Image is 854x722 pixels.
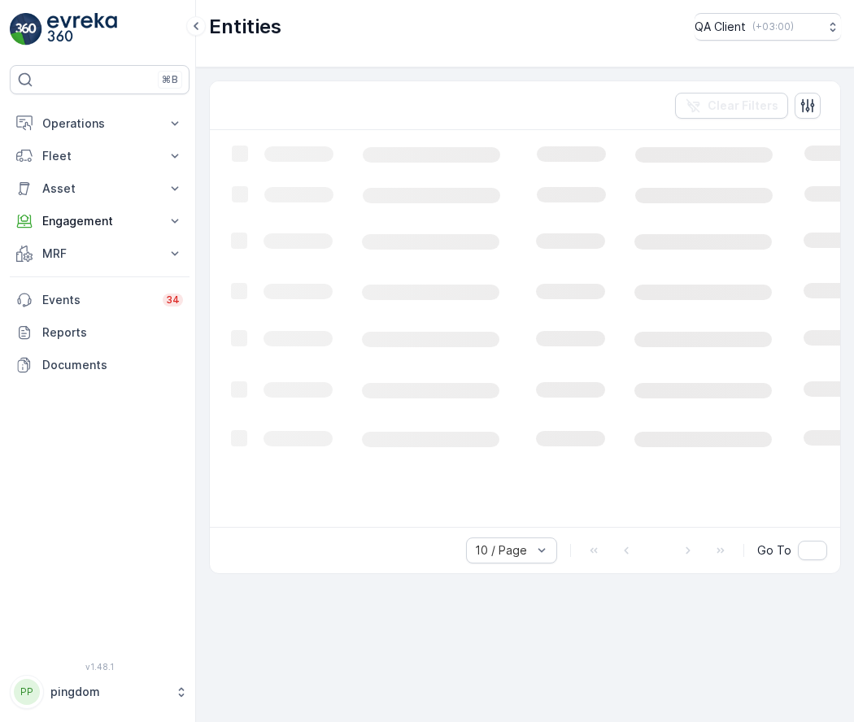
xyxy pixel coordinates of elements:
button: Fleet [10,140,190,172]
p: Operations [42,115,157,132]
p: Reports [42,324,183,341]
img: logo_light-DOdMpM7g.png [47,13,117,46]
span: Go To [757,542,791,559]
img: logo [10,13,42,46]
p: Engagement [42,213,157,229]
p: Entities [209,14,281,40]
button: Asset [10,172,190,205]
button: Clear Filters [675,93,788,119]
button: QA Client(+03:00) [695,13,841,41]
p: 34 [166,294,180,307]
p: Clear Filters [708,98,778,114]
button: Engagement [10,205,190,237]
span: v 1.48.1 [10,662,190,672]
button: Operations [10,107,190,140]
p: ( +03:00 ) [752,20,794,33]
p: MRF [42,246,157,262]
button: PPpingdom [10,675,190,709]
p: Asset [42,180,157,197]
p: Fleet [42,148,157,164]
button: MRF [10,237,190,270]
p: Documents [42,357,183,373]
p: QA Client [695,19,746,35]
a: Reports [10,316,190,349]
p: pingdom [50,684,167,700]
p: Events [42,292,153,308]
a: Events34 [10,284,190,316]
p: ⌘B [162,73,178,86]
a: Documents [10,349,190,381]
div: PP [14,679,40,705]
